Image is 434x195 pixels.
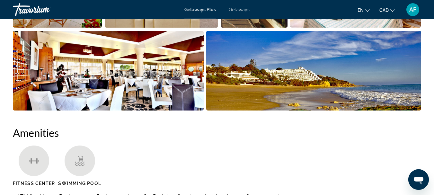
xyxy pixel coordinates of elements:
[358,8,364,13] span: en
[379,8,389,13] span: CAD
[358,5,370,15] button: Change language
[379,5,395,15] button: Change currency
[13,31,204,111] button: Open full-screen image slider
[409,6,416,13] span: AF
[58,181,101,186] span: Swimming Pool
[13,1,77,18] a: Travorium
[229,7,250,12] a: Getaways
[404,3,421,16] button: User Menu
[206,31,421,111] button: Open full-screen image slider
[13,126,421,139] h2: Amenities
[13,181,55,186] span: Fitness Center
[184,7,216,12] a: Getaways Plus
[408,169,429,190] iframe: Bouton de lancement de la fenêtre de messagerie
